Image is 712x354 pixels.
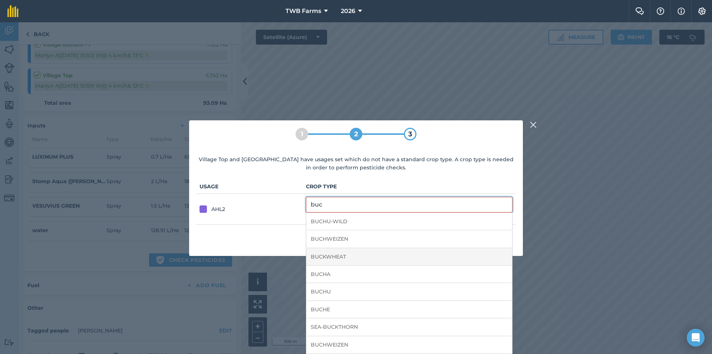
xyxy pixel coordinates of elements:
[635,7,644,15] img: Two speech bubbles overlapping with the left bubble in the forefront
[341,7,355,16] span: 2026
[687,329,705,347] div: Open Intercom Messenger
[698,7,706,15] img: A cog icon
[197,155,515,172] p: Village Top and [GEOGRAPHIC_DATA] have usages set which do not have a standard crop type. A crop ...
[306,230,512,248] li: BUCHWEIZEN
[306,318,512,336] li: SEA-BUCKTHORN
[211,205,225,213] div: AHL2
[656,7,665,15] img: A question mark icon
[306,283,512,301] li: BUCHU
[197,179,303,194] th: Usage
[306,336,512,354] li: BUCHWEIZEN
[306,248,512,266] li: BUCKWHEAT
[306,213,512,230] li: BUCHU-WILD
[306,266,512,283] li: BUCHA
[306,301,512,318] li: BUCHE
[306,197,512,212] input: Start typing to search for crop type
[530,120,537,129] img: svg+xml;base64,PHN2ZyB4bWxucz0iaHR0cDovL3d3dy53My5vcmcvMjAwMC9zdmciIHdpZHRoPSIyMiIgaGVpZ2h0PSIzMC...
[296,128,308,140] div: 1
[303,179,515,194] th: Crop Type
[7,5,19,17] img: fieldmargin Logo
[404,128,416,140] div: 3
[286,7,321,16] span: TWB Farms
[350,128,362,140] div: 2
[678,7,685,16] img: svg+xml;base64,PHN2ZyB4bWxucz0iaHR0cDovL3d3dy53My5vcmcvMjAwMC9zdmciIHdpZHRoPSIxNyIgaGVpZ2h0PSIxNy...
